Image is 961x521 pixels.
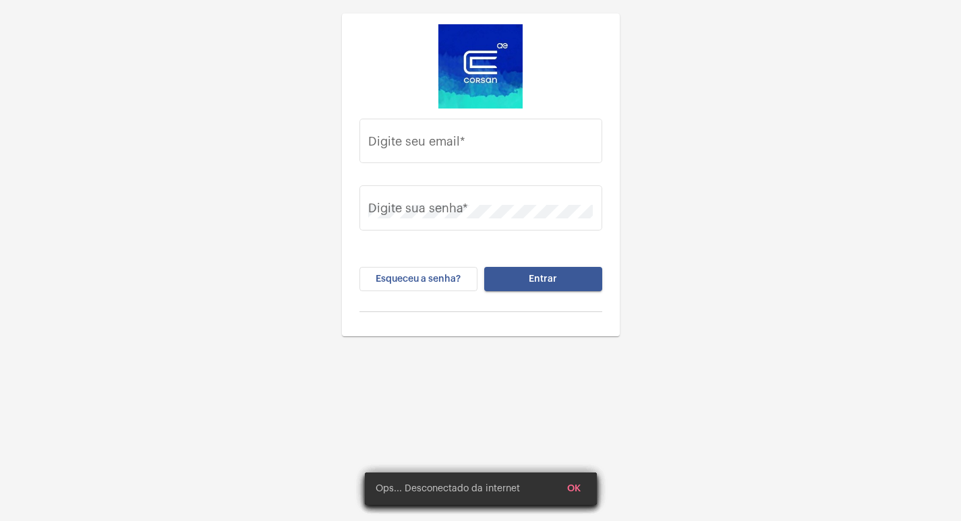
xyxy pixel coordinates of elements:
[484,267,602,291] button: Entrar
[376,274,461,284] span: Esqueceu a senha?
[529,274,557,284] span: Entrar
[438,24,523,109] img: d4669ae0-8c07-2337-4f67-34b0df7f5ae4.jpeg
[567,484,581,493] span: OK
[359,267,477,291] button: Esqueceu a senha?
[368,137,593,151] input: Digite seu email
[376,482,520,495] span: Ops... Desconectado da internet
